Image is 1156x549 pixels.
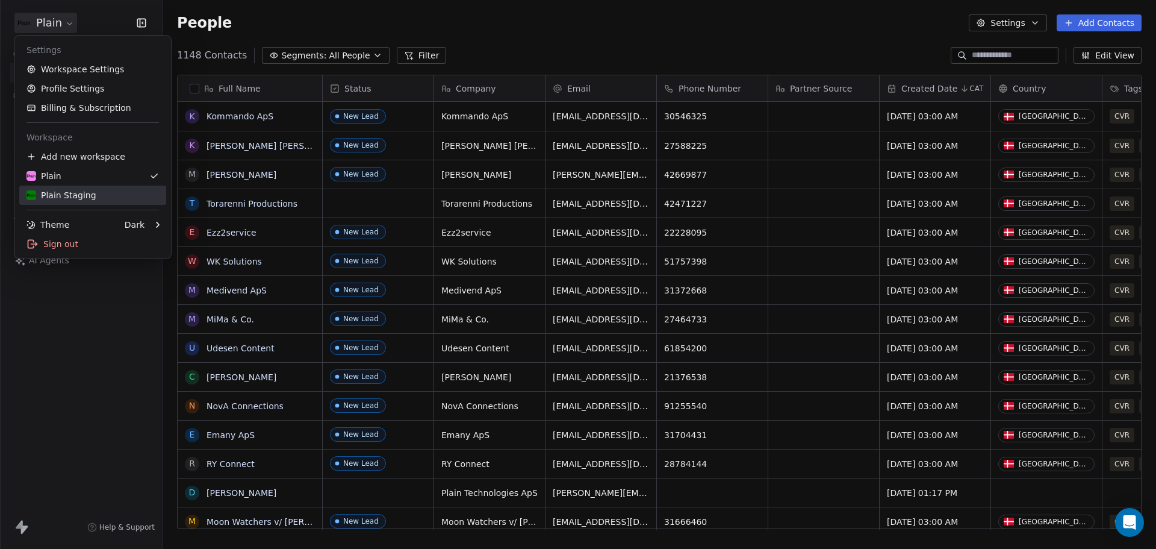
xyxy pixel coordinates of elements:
div: Sign out [19,234,166,254]
div: Add new workspace [19,147,166,166]
div: Dark [125,219,144,231]
div: Plain [26,170,61,182]
a: Workspace Settings [19,60,166,79]
div: Plain Staging [26,189,96,201]
img: Plain-Logo-Tile.png [26,171,36,181]
a: Profile Settings [19,79,166,98]
div: Workspace [19,128,166,147]
div: Theme [26,219,69,231]
a: Billing & Subscription [19,98,166,118]
div: Settings [19,40,166,60]
img: Plain-Logo-Tile.png [26,190,36,200]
